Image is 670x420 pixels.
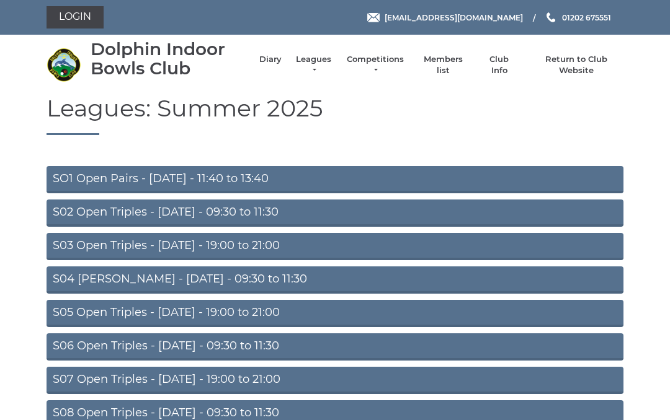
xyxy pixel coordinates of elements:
a: Club Info [481,54,517,76]
a: Email [EMAIL_ADDRESS][DOMAIN_NAME] [367,12,523,24]
span: 01202 675551 [562,12,611,22]
a: S07 Open Triples - [DATE] - 19:00 to 21:00 [47,367,623,394]
a: S04 [PERSON_NAME] - [DATE] - 09:30 to 11:30 [47,266,623,294]
a: Return to Club Website [530,54,623,76]
a: Phone us 01202 675551 [545,12,611,24]
img: Email [367,13,380,22]
div: Dolphin Indoor Bowls Club [91,40,247,78]
a: S05 Open Triples - [DATE] - 19:00 to 21:00 [47,300,623,327]
img: Dolphin Indoor Bowls Club [47,48,81,82]
a: Competitions [346,54,405,76]
a: Members list [417,54,468,76]
img: Phone us [547,12,555,22]
a: Leagues [294,54,333,76]
a: Diary [259,54,282,65]
a: S03 Open Triples - [DATE] - 19:00 to 21:00 [47,233,623,260]
a: S02 Open Triples - [DATE] - 09:30 to 11:30 [47,199,623,227]
span: [EMAIL_ADDRESS][DOMAIN_NAME] [385,12,523,22]
a: Login [47,6,104,28]
a: S06 Open Triples - [DATE] - 09:30 to 11:30 [47,333,623,361]
h1: Leagues: Summer 2025 [47,95,623,136]
a: SO1 Open Pairs - [DATE] - 11:40 to 13:40 [47,166,623,193]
